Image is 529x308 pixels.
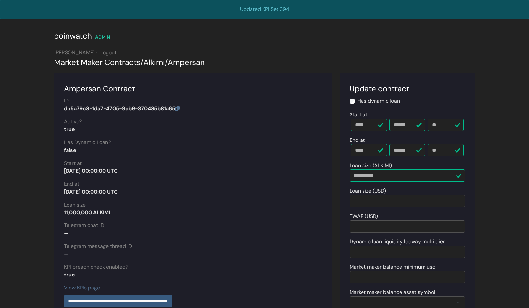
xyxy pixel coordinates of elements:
[350,263,436,271] label: Market maker balance minimum usd
[141,57,143,67] span: /
[64,250,69,257] strong: —
[64,126,75,133] strong: true
[64,230,69,236] strong: —
[64,263,128,271] label: KPI breach check enabled?
[64,105,180,112] strong: db5a79c8-1da7-4705-9cb9-370485b81a65
[64,284,100,291] a: View KPIs page
[64,118,82,126] label: Active?
[64,97,69,105] label: ID
[100,49,117,56] a: Logout
[54,30,92,42] div: coinwatch
[350,288,435,296] label: Market maker balance asset symbol
[54,57,475,68] div: Market Maker Contracts Alkimi Ampersan
[357,97,400,105] label: Has dynamic loan
[64,201,86,209] label: Loan size
[64,167,118,174] strong: [DATE] 00:00:00 UTC
[64,209,110,216] strong: 11,000,000 ALKIMI
[64,147,76,154] strong: false
[54,49,475,57] div: [PERSON_NAME]
[64,188,118,195] strong: [DATE] 00:00:00 UTC
[64,159,82,167] label: Start at
[350,238,445,246] label: Dynamic loan liquidity leeway multiplier
[350,212,378,220] label: TWAP (USD)
[64,139,111,146] label: Has Dynamic Loan?
[95,34,110,41] div: ADMIN
[64,83,322,95] div: Ampersan Contract
[96,49,97,56] span: ·
[350,83,465,95] div: Update contract
[165,57,168,67] span: /
[350,162,392,169] label: Loan size (ALKIMI)
[350,111,367,119] label: Start at
[350,187,386,195] label: Loan size (USD)
[64,180,79,188] label: End at
[54,33,110,40] a: coinwatch ADMIN
[64,242,132,250] label: Telegram message thread ID
[64,221,104,229] label: Telegram chat ID
[64,271,75,278] strong: true
[350,136,365,144] label: End at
